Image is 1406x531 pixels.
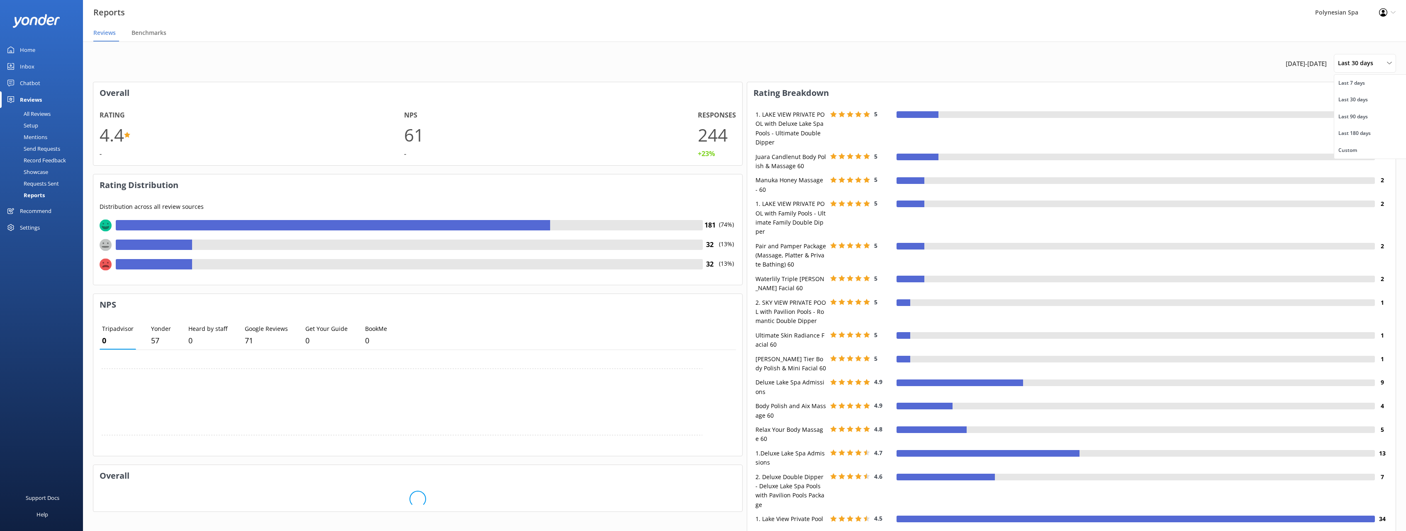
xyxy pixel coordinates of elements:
span: Benchmarks [132,29,166,37]
div: Inbox [20,58,34,75]
a: Record Feedback [5,154,83,166]
h4: Responses [698,110,736,121]
h4: 2 [1375,242,1389,251]
span: 5 [874,176,877,184]
h1: 61 [404,121,424,149]
h4: 5 [1375,425,1389,434]
div: Mentions [5,131,47,143]
a: All Reviews [5,108,83,120]
div: Recommend [20,203,51,219]
div: Showcase [5,166,48,178]
h4: Rating [100,110,125,121]
span: Reviews [93,29,116,37]
p: Get Your Guide [305,324,348,333]
h3: Rating Breakdown [747,82,1396,104]
h4: 1 [1375,355,1389,364]
div: Ultimate Skin Radiance Facial 60 [753,331,828,350]
div: Waterlily Triple [PERSON_NAME] Facial 60 [753,274,828,293]
div: Last 30 days [1338,95,1368,104]
div: Settings [20,219,40,236]
div: Home [20,42,35,58]
p: Google Reviews [245,324,288,333]
a: Send Requests [5,143,83,154]
h4: 32 [703,240,717,250]
div: Body Polish and Aix Massage 60 [753,401,828,420]
a: Mentions [5,131,83,143]
div: All Reviews [5,108,51,120]
p: 71 [245,335,288,347]
span: [DATE] - [DATE] [1286,59,1327,69]
h4: 1 [1375,331,1389,340]
h4: NPS [404,110,417,121]
div: Support Docs [26,489,59,506]
span: 5 [874,110,877,118]
p: BookMe [365,324,387,333]
h1: 4.4 [100,121,124,149]
h4: 181 [703,220,717,231]
div: 1. LAKE VIEW PRIVATE POOL with Family Pools - Ultimate Family Double Dipper [753,199,828,237]
span: 4.9 [874,401,882,409]
div: Manuka Honey Massage - 60 [753,176,828,194]
div: 2. SKY VIEW PRIVATE POOL with Pavilion Pools - Romantic Double Dipper [753,298,828,326]
span: 4.9 [874,378,882,386]
p: Yonder [151,324,171,333]
h4: 2 [1375,199,1389,208]
h4: 2 [1375,274,1389,284]
div: - [100,149,102,159]
div: Custom [1338,146,1357,154]
div: Juara Candlenut Body Polish & Massage 60 [753,152,828,171]
span: 5 [874,152,877,160]
h3: Overall [93,465,742,487]
div: [PERSON_NAME] Tier Body Polish & Mini Facial 60 [753,355,828,373]
div: Send Requests [5,143,60,154]
a: Reports [5,189,83,201]
div: Help [37,506,48,523]
span: 5 [874,242,877,250]
div: Last 180 days [1338,129,1371,137]
span: Last 30 days [1338,59,1378,68]
p: 57 [151,335,171,347]
h4: 7 [1375,472,1389,482]
p: 0 [305,335,348,347]
div: Pair and Pamper Package (Massage, Platter & Private Bathing) 60 [753,242,828,269]
a: Showcase [5,166,83,178]
p: 0 [188,335,227,347]
div: Deluxe Lake Spa Admissions [753,378,828,396]
span: 5 [874,274,877,282]
h4: 1 [1375,298,1389,307]
p: Heard by staff [188,324,227,333]
div: 1.Deluxe Lake Spa Admissions [753,449,828,467]
div: 1. Lake View Private Pool [753,514,828,524]
h1: 244 [698,121,728,149]
p: Tripadvisor [102,324,134,333]
p: (13%) [717,259,736,279]
h3: Overall [93,82,742,104]
a: Setup [5,120,83,131]
div: Relax Your Body Massage 60 [753,425,828,444]
div: 2. Deluxe Double Dipper - Deluxe Lake Spa Pools with Pavilion Pools Package [753,472,828,510]
div: Reports [5,189,45,201]
span: 4.7 [874,449,882,457]
div: +23% [698,149,715,159]
span: 4.6 [874,472,882,480]
p: 0 [365,335,387,347]
span: 4.8 [874,425,882,433]
h4: 13 [1375,449,1389,458]
h4: 9 [1375,378,1389,387]
div: Last 7 days [1338,79,1365,87]
p: Distribution across all review sources [100,202,736,211]
span: 5 [874,331,877,339]
span: 5 [874,355,877,362]
span: 5 [874,199,877,207]
div: 1. LAKE VIEW PRIVATE POOL with Deluxe Lake Spa Pools - Ultimate Double Dipper [753,110,828,147]
div: Reviews [20,91,42,108]
span: 4.5 [874,514,882,522]
h4: 2 [1375,176,1389,185]
p: 0 [102,335,134,347]
div: Chatbot [20,75,40,91]
img: yonder-white-logo.png [12,14,60,28]
p: (13%) [717,240,736,259]
h3: Rating Distribution [93,174,742,196]
h3: NPS [93,294,742,316]
div: - [404,149,406,159]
